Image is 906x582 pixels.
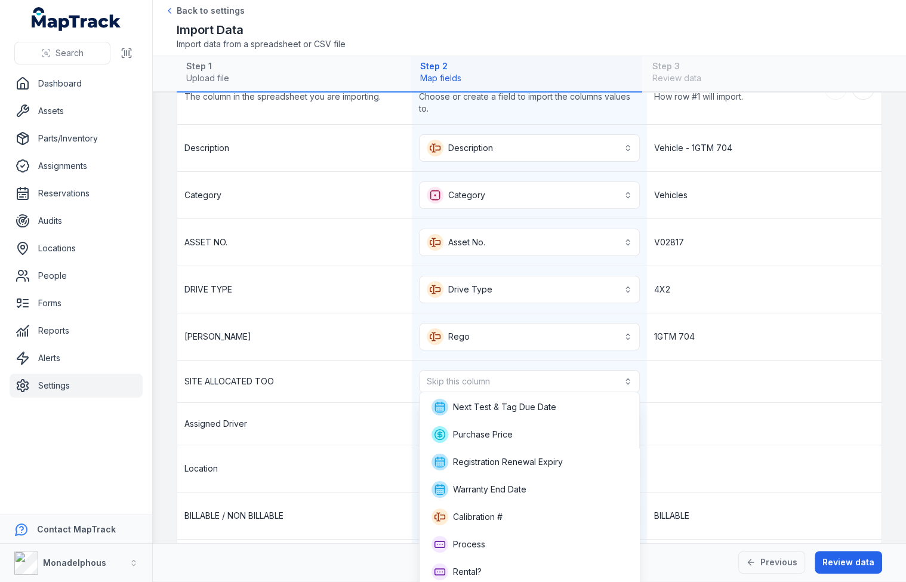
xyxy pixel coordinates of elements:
[453,456,563,468] span: Registration Renewal Expiry
[453,429,513,441] span: Purchase Price
[453,511,503,523] span: Calibration #
[453,484,526,495] span: Warranty End Date
[453,538,485,550] span: Process
[453,401,556,413] span: Next Test & Tag Due Date
[453,566,482,578] span: Rental?
[419,370,639,393] button: Skip this column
